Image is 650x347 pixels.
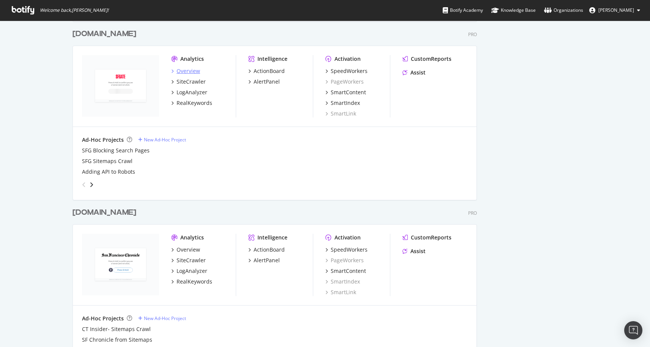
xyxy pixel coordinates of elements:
a: PageWorkers [325,78,364,86]
a: ActionBoard [248,67,285,75]
div: RealKeywords [177,278,212,285]
div: Intelligence [257,55,287,63]
div: Ad-Hoc Projects [82,136,124,144]
a: Adding API to Robots [82,168,135,176]
div: CustomReports [411,234,451,241]
span: Genevieve Lill [598,7,634,13]
a: SmartLink [325,110,356,117]
div: SpeedWorkers [331,67,368,75]
div: Assist [410,247,426,255]
div: SiteCrawler [177,78,206,86]
div: Pro [468,210,477,216]
a: SiteCrawler [171,78,206,86]
a: PageWorkers [325,257,364,264]
a: CustomReports [402,234,451,241]
div: SmartIndex [331,99,360,107]
a: New Ad-Hoc Project [138,315,186,322]
div: Pro [468,31,477,38]
div: CustomReports [411,55,451,63]
a: SmartContent [325,89,366,96]
div: SmartContent [331,267,366,275]
div: ActionBoard [254,67,285,75]
a: CustomReports [402,55,451,63]
a: SpeedWorkers [325,246,368,254]
div: AlertPanel [254,257,280,264]
div: Overview [177,246,200,254]
div: Activation [334,234,361,241]
div: New Ad-Hoc Project [144,315,186,322]
a: CT Insider- Sitemaps Crawl [82,325,151,333]
a: Overview [171,246,200,254]
a: ActionBoard [248,246,285,254]
a: SmartContent [325,267,366,275]
button: [PERSON_NAME] [583,4,646,16]
div: angle-right [89,181,94,189]
div: SpeedWorkers [331,246,368,254]
a: LogAnalyzer [171,89,207,96]
div: Organizations [544,6,583,14]
a: Assist [402,247,426,255]
a: AlertPanel [248,78,280,86]
a: SmartLink [325,288,356,296]
a: SpeedWorkers [325,67,368,75]
a: LogAnalyzer [171,267,207,275]
div: [DOMAIN_NAME] [73,207,136,218]
a: SmartIndex [325,278,360,285]
div: Assist [410,69,426,76]
a: SFG Blocking Search Pages [82,147,150,154]
span: Welcome back, [PERSON_NAME] ! [40,7,109,13]
div: New Ad-Hoc Project [144,136,186,143]
a: SF Chronicle from Sitemaps [82,336,152,344]
a: SiteCrawler [171,257,206,264]
div: Overview [177,67,200,75]
a: RealKeywords [171,278,212,285]
a: SmartIndex [325,99,360,107]
div: SmartContent [331,89,366,96]
a: AlertPanel [248,257,280,264]
a: [DOMAIN_NAME] [73,29,139,40]
a: SFG Sitemaps Crawl [82,157,133,165]
div: LogAnalyzer [177,267,207,275]
div: LogAnalyzer [177,89,207,96]
div: AlertPanel [254,78,280,86]
div: Analytics [180,234,204,241]
a: Assist [402,69,426,76]
div: Ad-Hoc Projects [82,315,124,322]
a: [DOMAIN_NAME] [73,207,139,218]
div: Knowledge Base [491,6,536,14]
div: angle-left [79,179,89,191]
div: Analytics [180,55,204,63]
div: RealKeywords [177,99,212,107]
div: Activation [334,55,361,63]
div: SiteCrawler [177,257,206,264]
img: sfchronicle.com [82,234,159,295]
div: ActionBoard [254,246,285,254]
div: Intelligence [257,234,287,241]
div: Open Intercom Messenger [624,321,642,339]
a: RealKeywords [171,99,212,107]
img: sfgate.com [82,55,159,117]
div: Botify Academy [443,6,483,14]
a: New Ad-Hoc Project [138,136,186,143]
a: Overview [171,67,200,75]
div: [DOMAIN_NAME] [73,29,136,40]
